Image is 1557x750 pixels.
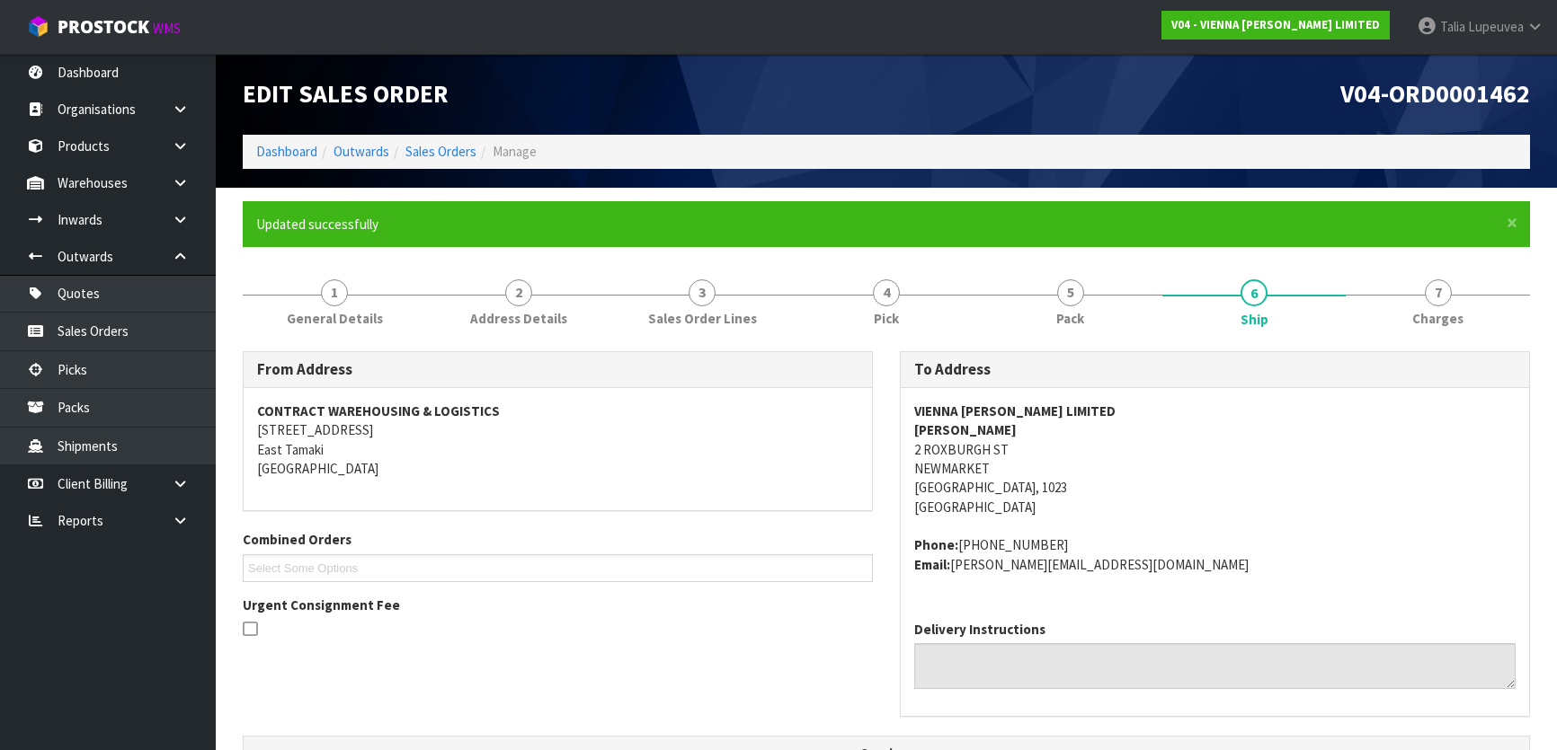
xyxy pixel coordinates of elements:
a: Dashboard [256,143,317,160]
span: Ship [1241,310,1268,329]
h3: From Address [257,361,859,378]
span: Sales Order Lines [648,309,757,328]
strong: [PERSON_NAME] [914,421,1017,438]
img: cube-alt.png [27,15,49,38]
strong: phone [914,536,958,553]
span: Pack [1056,309,1084,328]
span: General Details [287,309,383,328]
strong: VIENNA [PERSON_NAME] LIMITED [914,402,1116,419]
label: Delivery Instructions [914,620,1045,639]
address: [PHONE_NUMBER] [PERSON_NAME][EMAIL_ADDRESS][DOMAIN_NAME] [914,535,1516,574]
label: Combined Orders [243,530,351,549]
span: 4 [873,279,900,306]
span: 6 [1241,279,1268,306]
a: Sales Orders [405,143,476,160]
address: 2 ROXBURGH ST NEWMARKET [GEOGRAPHIC_DATA], 1023 [GEOGRAPHIC_DATA] [914,401,1516,517]
h3: To Address [914,361,1516,378]
span: Edit Sales Order [243,78,449,110]
span: Pick [874,309,899,328]
span: Address Details [470,309,567,328]
strong: CONTRACT WAREHOUSING & LOGISTICS [257,402,500,419]
span: × [1507,210,1517,235]
address: [STREET_ADDRESS] East Tamaki [GEOGRAPHIC_DATA] [257,401,859,479]
a: Outwards [334,143,389,160]
span: 2 [505,279,532,306]
span: Updated successfully [256,216,378,233]
span: 5 [1057,279,1084,306]
strong: V04 - VIENNA [PERSON_NAME] LIMITED [1171,17,1380,32]
span: V04-ORD0001462 [1340,78,1530,110]
label: Urgent Consignment Fee [243,596,400,614]
span: Charges [1412,309,1464,328]
span: Lupeuvea [1468,18,1524,35]
span: Talia [1440,18,1465,35]
small: WMS [153,20,181,37]
span: ProStock [58,15,149,39]
strong: email [914,556,950,573]
a: V04 - VIENNA [PERSON_NAME] LIMITED [1161,11,1390,40]
span: 7 [1425,279,1452,306]
span: Manage [493,143,537,160]
span: 1 [321,279,348,306]
span: 3 [689,279,716,306]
